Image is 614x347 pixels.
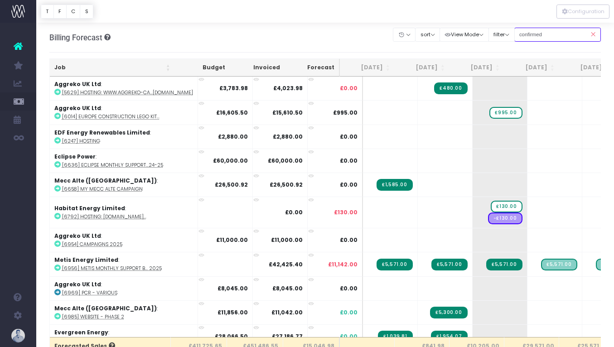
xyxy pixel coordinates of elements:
strong: Aggreko UK Ltd [54,80,101,88]
input: Search... [514,28,601,42]
strong: Evergreen Energy [54,328,108,336]
strong: Aggreko UK Ltd [54,232,101,240]
td: : [50,228,198,252]
span: Streamtime Invoice: 5197 – [6986] Design & Marketing Support 2025 [378,331,412,342]
strong: £0.00 [285,208,303,216]
strong: £26,500.92 [270,181,303,188]
div: Vertical button group [41,5,93,19]
th: Nov 25: activate to sort column ascending [504,59,559,77]
span: Streamtime Invoice: 5184 – [6658] My Mecc Alte Campaign [377,179,412,191]
abbr: [5629] Hosting: www.aggreko-calculators.com [62,89,193,96]
abbr: [6985] Website - phase 2 [62,313,124,320]
strong: £11,856.00 [218,308,248,316]
span: £0.00 [340,84,358,92]
span: £0.00 [340,181,358,189]
td: : [50,252,198,276]
strong: £27,186.77 [272,333,303,340]
strong: EDF Energy Renewables Limited [54,129,150,136]
strong: £26,500.92 [215,181,248,188]
strong: £42,425.40 [269,260,303,268]
strong: £11,000.00 [271,236,303,244]
abbr: [6792] Hosting: www.habitat.energy [62,213,146,220]
span: Streamtime Invoice: 5207 – [6956] Metis Design & Marketing Support 2025 [431,259,467,270]
strong: £11,000.00 [216,236,248,244]
button: S [80,5,93,19]
strong: £60,000.00 [268,157,303,164]
strong: £4,023.98 [273,84,303,92]
td: : [50,149,198,173]
strong: £15,610.50 [272,109,303,116]
span: £0.00 [340,308,358,317]
span: £130.00 [334,208,358,217]
strong: £28,066.50 [215,333,248,340]
strong: £16,605.50 [216,109,248,116]
button: View Mode [440,28,489,42]
span: wayahead Sales Forecast Item [491,201,522,212]
span: Streamtime Invoice: 5174 – [6956] Metis Design & Marketing Support 2025 [377,259,412,270]
abbr: [6956] Metis Monthly Support Billing 2025 [62,265,162,272]
span: Billing Forecast [49,33,102,42]
span: Streamtime Invoice: 5217 – [6956] Metis Design & Marketing Support 2025 [486,259,522,270]
span: £0.00 [340,133,358,141]
span: Streamtime Draft Invoice: [6956] Metis Design & Marketing Support 2025 [541,259,577,270]
span: Streamtime Invoice: 5208 – [6985] Website - Phase B & C Design [430,307,467,318]
span: £0.00 [340,284,358,293]
strong: Aggreko UK Ltd [54,280,101,288]
th: Invoiced [230,59,285,77]
button: Configuration [556,5,609,19]
abbr: [6969] PCR - various [62,289,117,296]
button: C [66,5,81,19]
span: £0.00 [340,236,358,244]
button: filter [488,28,515,42]
strong: Aggreko UK Ltd [54,104,101,112]
strong: Metis Energy Limited [54,256,118,264]
abbr: [6658] My Mecc Alte Campaign [62,186,143,193]
strong: £60,000.00 [213,157,248,164]
th: Sep 25: activate to sort column ascending [395,59,450,77]
strong: £2,880.00 [273,133,303,140]
button: sort [415,28,440,42]
strong: Habitat Energy Limited [54,204,125,212]
span: £995.00 [333,109,358,117]
span: Streamtime Invoice: 5201 – [5629] Hosting: www.aggreko-calculators.com [434,82,467,94]
span: £0.00 [340,157,358,165]
td: : [50,125,198,149]
td: : [50,77,198,100]
td: : [50,173,198,197]
span: wayahead Sales Forecast Item [489,107,522,119]
span: £11,142.00 [328,260,358,269]
strong: £3,783.98 [219,84,248,92]
strong: £8,045.00 [218,284,248,292]
abbr: [6014] Europe Construction Lego Kits [62,113,160,120]
td: : [50,276,198,300]
td: : [50,197,198,228]
th: Job: activate to sort column ascending [50,59,175,77]
th: Oct 25: activate to sort column ascending [450,59,504,77]
strong: Mecc Alte ([GEOGRAPHIC_DATA]) [54,177,157,184]
span: Streamtime Draft Order: 1004 – href [488,212,522,224]
abbr: [6636] Eclipse Monthly Support - Billing 24-25 [62,162,163,169]
td: : [50,100,198,124]
td: : [50,300,198,324]
span: £0.00 [340,333,358,341]
span: Streamtime Invoice: 5198 – [6986] Design & Marketing Support 2025 [431,331,467,342]
strong: Eclipse Power [54,153,96,160]
strong: Mecc Alte ([GEOGRAPHIC_DATA]) [54,304,157,312]
strong: £8,045.00 [272,284,303,292]
button: F [53,5,67,19]
abbr: [6954] Campaigns 2025 [62,241,122,248]
strong: £11,042.00 [271,308,303,316]
img: images/default_profile_image.png [11,329,25,342]
th: Forecast [285,59,340,77]
abbr: [6247] Hosting [62,138,100,145]
div: Vertical button group [556,5,609,19]
strong: £2,880.00 [218,133,248,140]
th: Aug 25: activate to sort column ascending [340,59,395,77]
th: Budget [175,59,230,77]
th: Dec 25: activate to sort column ascending [559,59,614,77]
button: T [41,5,54,19]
